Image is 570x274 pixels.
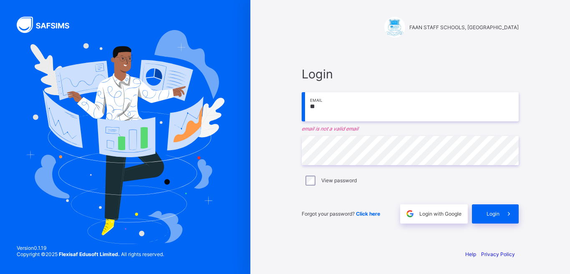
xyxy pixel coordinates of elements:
[17,17,79,33] img: SAFSIMS Logo
[419,211,462,217] span: Login with Google
[26,30,224,244] img: Hero Image
[302,67,519,81] span: Login
[17,245,164,251] span: Version 0.1.19
[59,251,120,257] strong: Flexisaf Edusoft Limited.
[405,209,415,219] img: google.396cfc9801f0270233282035f929180a.svg
[302,126,519,132] em: email is not a valid email
[409,24,519,30] span: FAAN STAFF SCHOOLS, [GEOGRAPHIC_DATA]
[487,211,499,217] span: Login
[302,211,380,217] span: Forgot your password?
[356,211,380,217] a: Click here
[465,251,476,257] a: Help
[17,251,164,257] span: Copyright © 2025 All rights reserved.
[321,177,357,184] label: View password
[481,251,515,257] a: Privacy Policy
